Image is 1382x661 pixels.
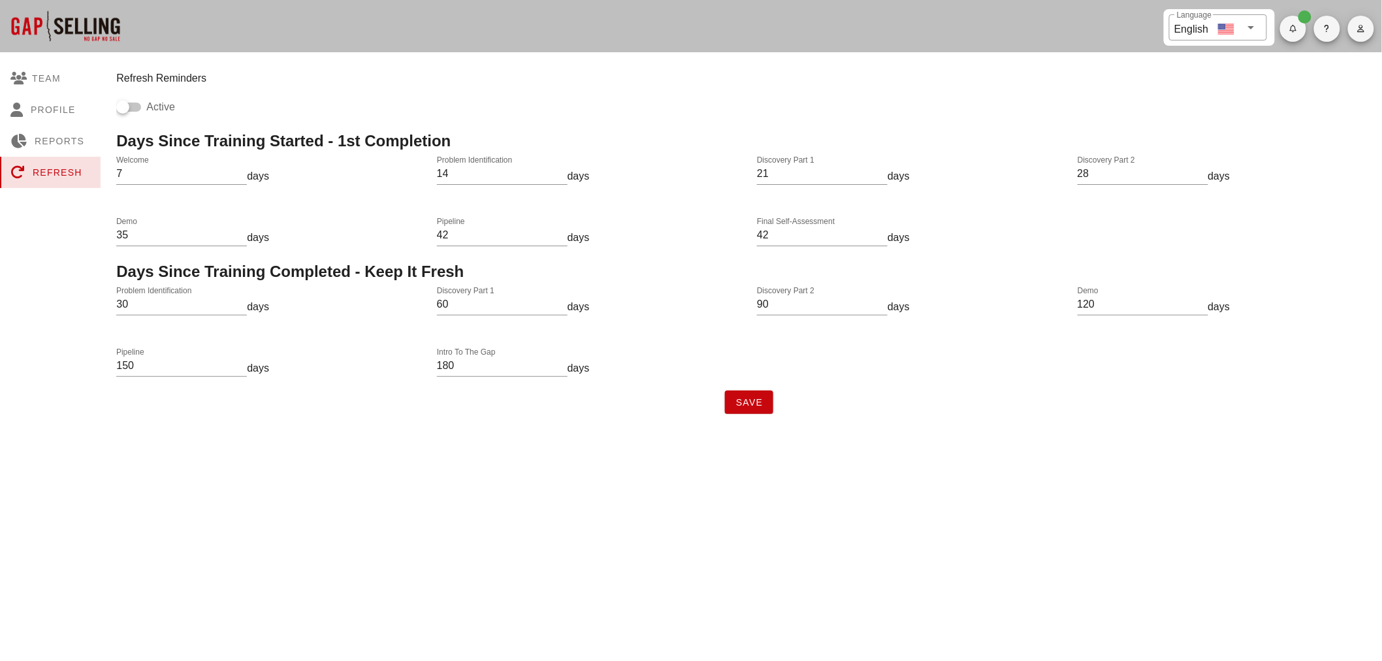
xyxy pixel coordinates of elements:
div: Refresh Reminders [116,71,1382,86]
div: days [888,153,910,199]
label: Pipeline [437,217,465,227]
h2: Days Since Training Started - 1st Completion [116,129,1382,153]
span: Badge [1298,10,1311,24]
label: Demo [116,217,137,227]
div: days [247,214,269,260]
div: days [568,345,590,391]
label: Discovery Part 1 [437,286,494,296]
div: days [247,283,269,329]
label: Discovery Part 2 [1078,155,1135,165]
div: days [568,153,590,199]
div: days [1208,283,1230,329]
label: Demo [1078,286,1099,296]
span: Save [735,397,763,408]
label: Final Self-Assessment [757,217,835,227]
label: Active [146,101,741,114]
div: days [888,214,910,260]
label: Pipeline [116,347,144,357]
div: days [247,153,269,199]
h2: Days Since Training Completed - Keep It Fresh [116,260,1382,283]
div: English [1174,18,1208,37]
button: Save [725,391,774,414]
label: Welcome [116,155,149,165]
label: Discovery Part 1 [757,155,814,165]
div: days [888,283,910,329]
label: Problem Identification [437,155,512,165]
div: LanguageEnglish [1169,14,1267,40]
label: Problem Identification [116,286,191,296]
label: Discovery Part 2 [757,286,814,296]
label: Language [1177,10,1212,20]
div: days [247,345,269,391]
div: days [568,283,590,329]
div: days [568,214,590,260]
div: days [1208,153,1230,199]
label: Intro To The Gap [437,347,496,357]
